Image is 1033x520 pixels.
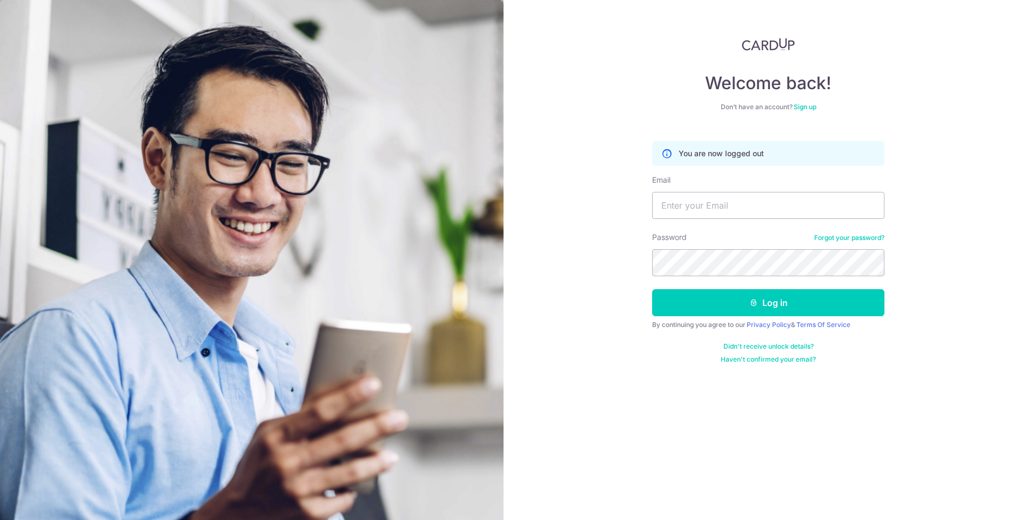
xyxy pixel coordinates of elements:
p: You are now logged out [679,148,764,159]
a: Haven't confirmed your email? [721,355,816,364]
h4: Welcome back! [652,72,884,94]
a: Forgot your password? [814,234,884,242]
div: By continuing you agree to our & [652,321,884,329]
label: Email [652,175,670,185]
input: Enter your Email [652,192,884,219]
a: Sign up [794,103,816,111]
a: Terms Of Service [796,321,850,329]
label: Password [652,232,687,243]
img: CardUp Logo [742,38,795,51]
div: Don’t have an account? [652,103,884,111]
a: Didn't receive unlock details? [723,342,814,351]
button: Log in [652,289,884,316]
a: Privacy Policy [747,321,791,329]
